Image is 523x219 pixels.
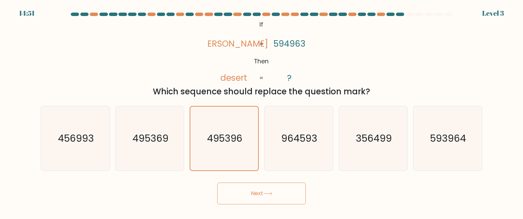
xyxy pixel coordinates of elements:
div: 14:51 [19,8,35,18]
text: 593964 [430,131,466,145]
text: 356499 [356,131,392,145]
text: 495396 [207,132,242,145]
text: 964593 [281,131,317,145]
tspan: Then [254,57,269,65]
text: 456993 [58,131,94,145]
div: Level 3 [482,8,504,18]
tspan: ? [287,72,291,84]
tspan: If [260,20,264,29]
tspan: = [259,40,264,48]
tspan: 594963 [273,38,305,50]
tspan: desert [220,72,247,84]
button: Next [217,183,306,204]
div: Which sequence should replace the question mark? [45,85,478,98]
tspan: [PERSON_NAME] [199,38,269,50]
svg: @import url('[URL][DOMAIN_NAME]); [208,19,315,84]
text: 495369 [132,131,169,145]
tspan: = [259,74,264,82]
